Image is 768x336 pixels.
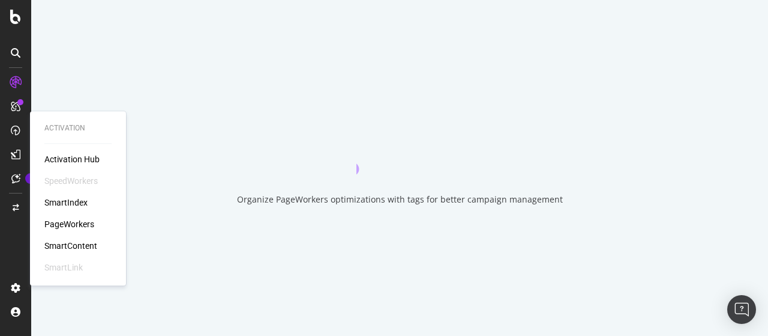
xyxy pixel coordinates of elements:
[44,123,112,133] div: Activation
[44,175,98,187] div: SpeedWorkers
[44,218,94,230] a: PageWorkers
[25,173,36,184] div: Tooltip anchor
[44,261,83,273] div: SmartLink
[356,131,443,174] div: animation
[44,197,88,209] a: SmartIndex
[44,240,97,252] a: SmartContent
[727,295,756,324] div: Open Intercom Messenger
[44,153,100,165] a: Activation Hub
[237,194,563,206] div: Organize PageWorkers optimizations with tags for better campaign management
